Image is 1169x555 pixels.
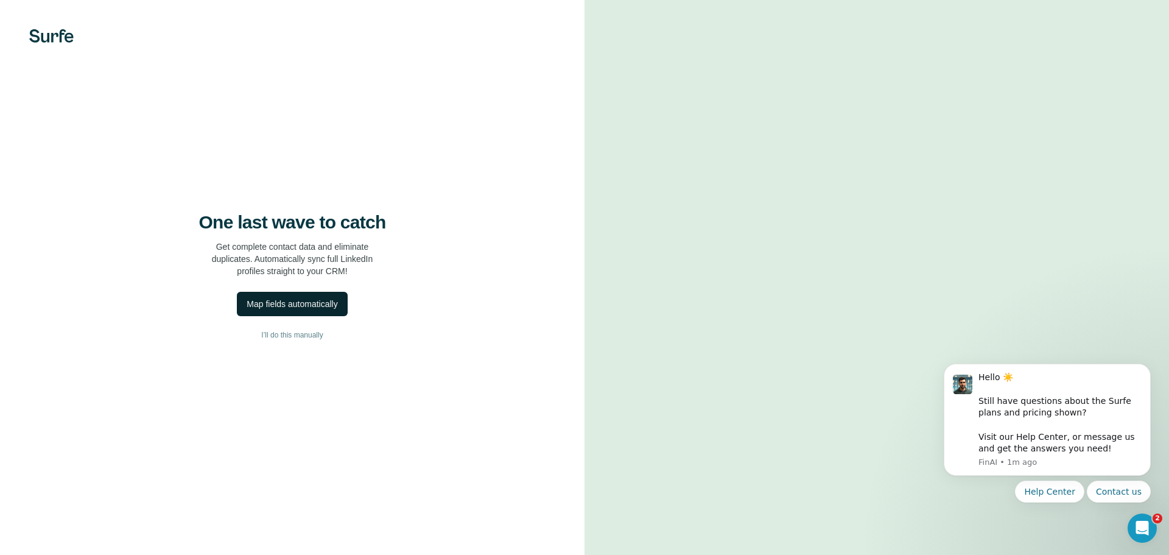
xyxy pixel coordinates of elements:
img: Surfe's logo [29,29,74,43]
p: Get complete contact data and eliminate duplicates. Automatically sync full LinkedIn profiles str... [212,241,373,277]
iframe: Intercom live chat [1128,514,1157,543]
button: I’ll do this manually [24,326,560,344]
iframe: Intercom notifications message [925,348,1169,549]
div: Map fields automatically [247,298,337,310]
button: Map fields automatically [237,292,347,316]
span: 2 [1153,514,1162,523]
span: I’ll do this manually [261,330,323,341]
h4: One last wave to catch [199,211,386,233]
